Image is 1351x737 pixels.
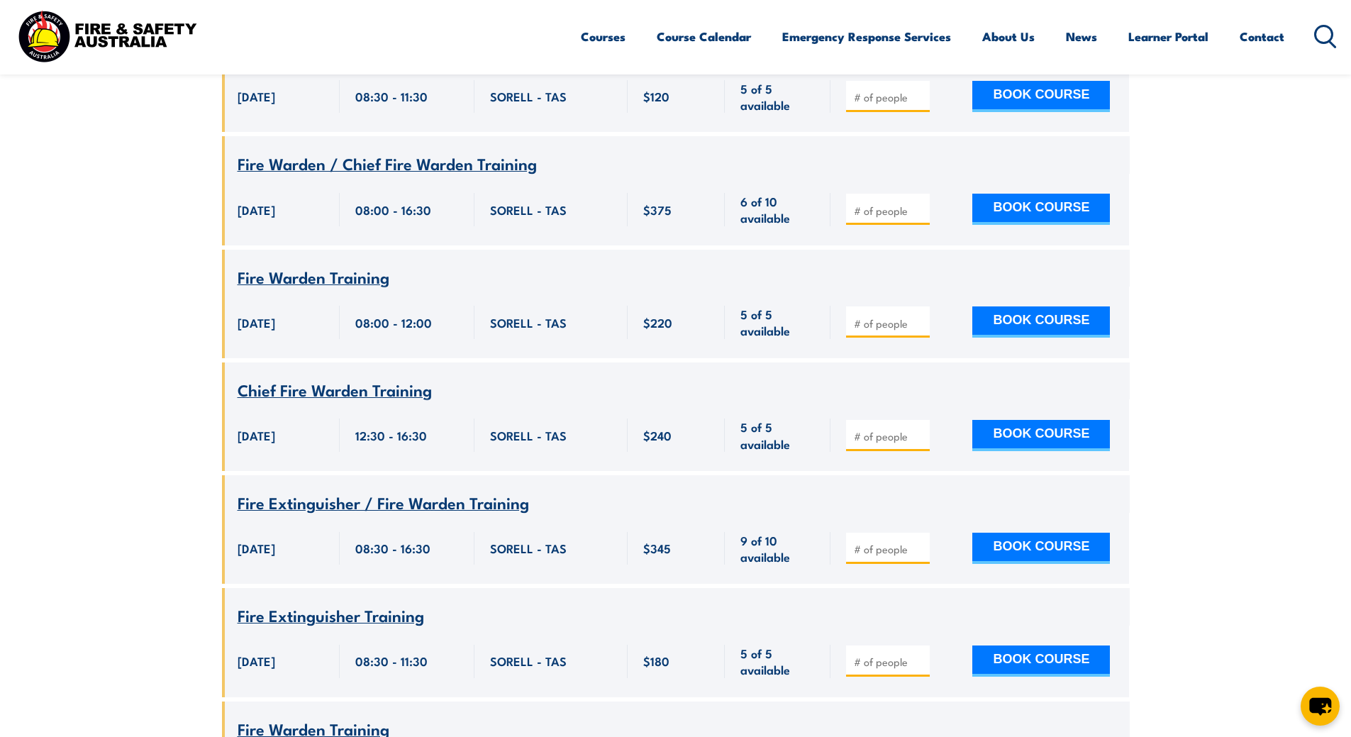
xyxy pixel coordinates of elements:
span: $375 [643,201,672,218]
button: BOOK COURSE [972,306,1110,338]
span: 08:30 - 11:30 [355,653,428,669]
span: $220 [643,314,672,331]
span: [DATE] [238,201,275,218]
span: 08:00 - 16:30 [355,201,431,218]
input: # of people [854,316,925,331]
span: Chief Fire Warden Training [238,377,432,401]
a: Learner Portal [1128,18,1208,55]
input: # of people [854,90,925,104]
input: # of people [854,429,925,443]
button: BOOK COURSE [972,645,1110,677]
span: SORELL - TAS [490,88,567,104]
span: SORELL - TAS [490,427,567,443]
span: Fire Extinguisher / Fire Warden Training [238,490,529,514]
span: $345 [643,540,671,556]
span: SORELL - TAS [490,314,567,331]
span: [DATE] [238,88,275,104]
span: [DATE] [238,427,275,443]
span: Fire Warden Training [238,265,389,289]
span: 12:30 - 16:30 [355,427,427,443]
span: 6 of 10 available [740,193,815,226]
span: SORELL - TAS [490,201,567,218]
a: Fire Warden / Chief Fire Warden Training [238,155,537,173]
span: SORELL - TAS [490,653,567,669]
a: Fire Extinguisher Training [238,607,424,625]
span: [DATE] [238,540,275,556]
input: # of people [854,542,925,556]
a: Chief Fire Warden Training [238,382,432,399]
a: Contact [1240,18,1284,55]
span: 08:30 - 16:30 [355,540,430,556]
button: BOOK COURSE [972,533,1110,564]
span: SORELL - TAS [490,540,567,556]
span: Fire Extinguisher Training [238,603,424,627]
a: Fire Warden Training [238,269,389,287]
a: Courses [581,18,626,55]
span: $240 [643,427,672,443]
span: Fire Warden / Chief Fire Warden Training [238,151,537,175]
a: Emergency Response Services [782,18,951,55]
span: 08:00 - 12:00 [355,314,432,331]
span: $180 [643,653,669,669]
span: 5 of 5 available [740,80,815,113]
button: BOOK COURSE [972,194,1110,225]
a: About Us [982,18,1035,55]
input: # of people [854,655,925,669]
span: 9 of 10 available [740,532,815,565]
span: 5 of 5 available [740,306,815,339]
input: # of people [854,204,925,218]
button: BOOK COURSE [972,420,1110,451]
a: News [1066,18,1097,55]
span: 5 of 5 available [740,645,815,678]
span: [DATE] [238,653,275,669]
button: chat-button [1301,687,1340,726]
span: 5 of 5 available [740,419,815,452]
button: BOOK COURSE [972,81,1110,112]
a: Fire Extinguisher / Fire Warden Training [238,494,529,512]
span: [DATE] [238,314,275,331]
span: 08:30 - 11:30 [355,88,428,104]
span: $120 [643,88,669,104]
a: Course Calendar [657,18,751,55]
